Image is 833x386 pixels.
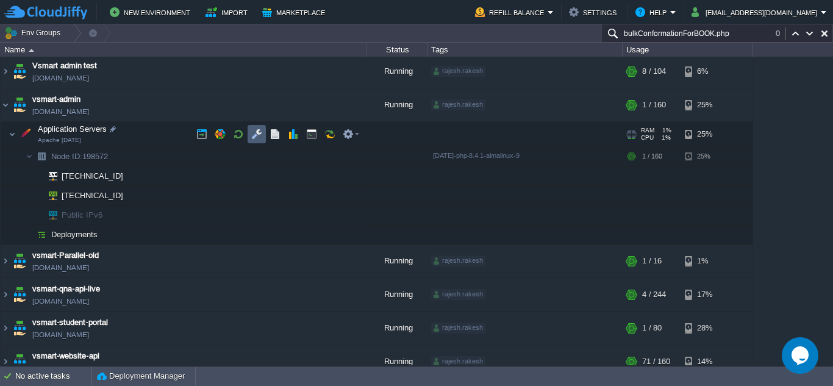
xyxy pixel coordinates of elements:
[51,152,82,161] span: Node ID:
[366,278,427,311] div: Running
[4,24,65,41] button: Env Groups
[26,225,33,244] img: AMDAwAAAACH5BAEAAAAALAAAAAABAAEAAAICRAEAOw==
[782,337,821,374] iframe: chat widget
[40,206,57,224] img: AMDAwAAAACH5BAEAAAAALAAAAAABAAEAAAICRAEAOw==
[685,312,724,345] div: 28%
[642,345,670,378] div: 71 / 160
[776,27,786,40] div: 0
[32,350,99,362] a: vsmart-website-api
[366,345,427,378] div: Running
[32,329,89,341] a: [DOMAIN_NAME]
[9,122,16,146] img: AMDAwAAAACH5BAEAAAAALAAAAAABAAEAAAICRAEAOw==
[642,312,662,345] div: 1 / 80
[50,151,110,162] a: Node ID:198572
[60,186,125,205] span: [TECHNICAL_ID]
[569,5,620,20] button: Settings
[37,124,109,134] a: Application ServersApache [DATE]
[431,323,485,334] div: rajesh.rakesh
[32,295,89,307] a: [DOMAIN_NAME]
[685,55,724,88] div: 6%
[32,249,99,262] a: vsmart-Parallel-old
[33,186,40,205] img: AMDAwAAAACH5BAEAAAAALAAAAAABAAEAAAICRAEAOw==
[11,88,28,121] img: AMDAwAAAACH5BAEAAAAALAAAAAABAAEAAAICRAEAOw==
[11,55,28,88] img: AMDAwAAAACH5BAEAAAAALAAAAAABAAEAAAICRAEAOw==
[366,245,427,277] div: Running
[50,151,110,162] span: 198572
[642,55,666,88] div: 8 / 104
[366,312,427,345] div: Running
[33,225,50,244] img: AMDAwAAAACH5BAEAAAAALAAAAAABAAEAAAICRAEAOw==
[366,88,427,121] div: Running
[685,147,724,166] div: 25%
[642,147,662,166] div: 1 / 160
[206,5,251,20] button: Import
[428,43,622,57] div: Tags
[623,43,752,57] div: Usage
[366,55,427,88] div: Running
[29,49,34,52] img: AMDAwAAAACH5BAEAAAAALAAAAAABAAEAAAICRAEAOw==
[4,5,87,20] img: CloudJiffy
[32,60,97,72] a: Vsmart admin test
[659,134,671,141] span: 1%
[1,55,10,88] img: AMDAwAAAACH5BAEAAAAALAAAAAABAAEAAAICRAEAOw==
[642,245,662,277] div: 1 / 16
[685,122,724,146] div: 25%
[37,124,109,134] span: Application Servers
[97,370,185,382] button: Deployment Manager
[11,312,28,345] img: AMDAwAAAACH5BAEAAAAALAAAAAABAAEAAAICRAEAOw==
[32,362,89,374] a: [DOMAIN_NAME]
[40,186,57,205] img: AMDAwAAAACH5BAEAAAAALAAAAAABAAEAAAICRAEAOw==
[33,206,40,224] img: AMDAwAAAACH5BAEAAAAALAAAAAABAAEAAAICRAEAOw==
[431,356,485,367] div: rajesh.rakesh
[50,229,99,240] a: Deployments
[1,312,10,345] img: AMDAwAAAACH5BAEAAAAALAAAAAABAAEAAAICRAEAOw==
[32,283,100,295] a: vsmart-qna-api-live
[635,5,670,20] button: Help
[32,93,80,105] a: vsmart-admin
[1,345,10,378] img: AMDAwAAAACH5BAEAAAAALAAAAAABAAEAAAICRAEAOw==
[642,88,666,121] div: 1 / 160
[642,278,666,311] div: 4 / 244
[641,127,654,134] span: RAM
[11,245,28,277] img: AMDAwAAAACH5BAEAAAAALAAAAAABAAEAAAICRAEAOw==
[431,66,485,77] div: rajesh.rakesh
[431,99,485,110] div: rajesh.rakesh
[1,245,10,277] img: AMDAwAAAACH5BAEAAAAALAAAAAABAAEAAAICRAEAOw==
[367,43,427,57] div: Status
[433,152,520,159] span: [DATE]-php-8.4.1-almalinux-9
[692,5,821,20] button: [EMAIL_ADDRESS][DOMAIN_NAME]
[11,345,28,378] img: AMDAwAAAACH5BAEAAAAALAAAAAABAAEAAAICRAEAOw==
[685,245,724,277] div: 1%
[60,166,125,185] span: [TECHNICAL_ID]
[26,147,33,166] img: AMDAwAAAACH5BAEAAAAALAAAAAABAAEAAAICRAEAOw==
[11,278,28,311] img: AMDAwAAAACH5BAEAAAAALAAAAAABAAEAAAICRAEAOw==
[32,72,89,84] a: [DOMAIN_NAME]
[685,88,724,121] div: 25%
[431,289,485,300] div: rajesh.rakesh
[32,105,89,118] a: [DOMAIN_NAME]
[15,366,91,386] div: No active tasks
[32,262,89,274] a: [DOMAIN_NAME]
[110,5,194,20] button: New Environment
[60,171,125,180] a: [TECHNICAL_ID]
[60,191,125,200] a: [TECHNICAL_ID]
[431,256,485,266] div: rajesh.rakesh
[33,147,50,166] img: AMDAwAAAACH5BAEAAAAALAAAAAABAAEAAAICRAEAOw==
[1,88,10,121] img: AMDAwAAAACH5BAEAAAAALAAAAAABAAEAAAICRAEAOw==
[32,316,108,329] a: vsmart-student-portal
[685,345,724,378] div: 14%
[33,166,40,185] img: AMDAwAAAACH5BAEAAAAALAAAAAABAAEAAAICRAEAOw==
[60,206,104,224] span: Public IPv6
[475,5,548,20] button: Refill Balance
[16,122,34,146] img: AMDAwAAAACH5BAEAAAAALAAAAAABAAEAAAICRAEAOw==
[659,127,671,134] span: 1%
[262,5,329,20] button: Marketplace
[641,134,654,141] span: CPU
